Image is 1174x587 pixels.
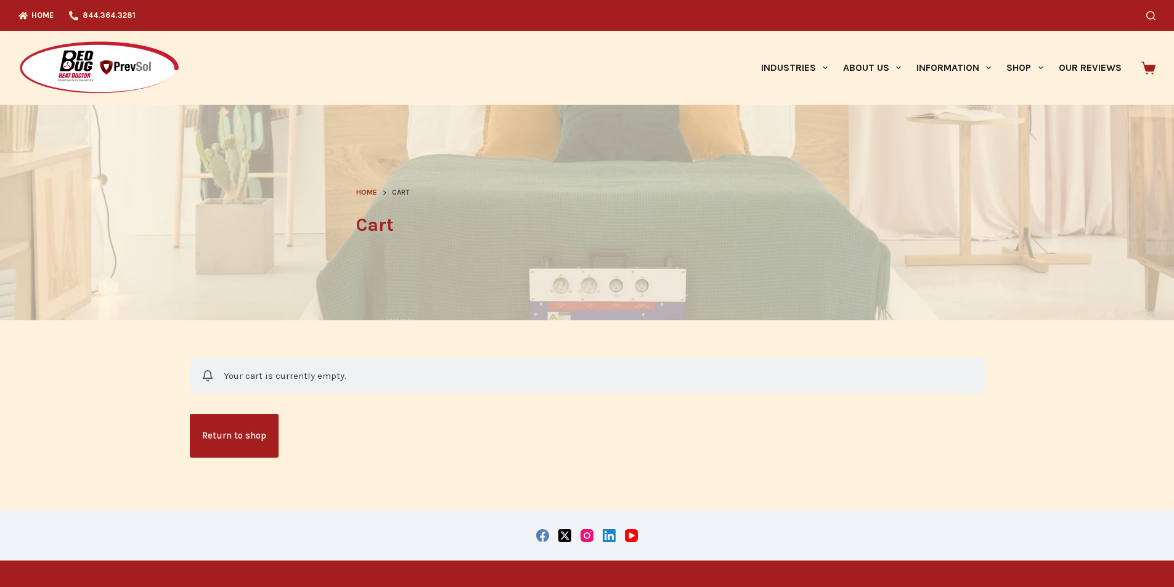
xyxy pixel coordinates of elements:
a: About Us [835,31,908,105]
a: X (Twitter) [558,529,571,542]
a: Home [356,187,377,199]
a: Information [909,31,999,105]
a: Return to shop [190,414,279,458]
span: Cart [392,187,410,199]
div: Your cart is currently empty. [190,357,985,394]
a: Our Reviews [1051,31,1129,105]
a: YouTube [625,529,638,542]
a: Instagram [581,529,593,542]
span: Home [356,188,377,196]
nav: Primary [753,31,1129,105]
a: Shop [999,31,1051,105]
a: LinkedIn [603,529,616,542]
img: Prevsol/Bed Bug Heat Doctor [18,41,180,95]
a: Facebook [536,529,549,542]
h1: Cart [356,211,818,239]
a: Industries [753,31,835,105]
button: Search [1146,11,1156,20]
